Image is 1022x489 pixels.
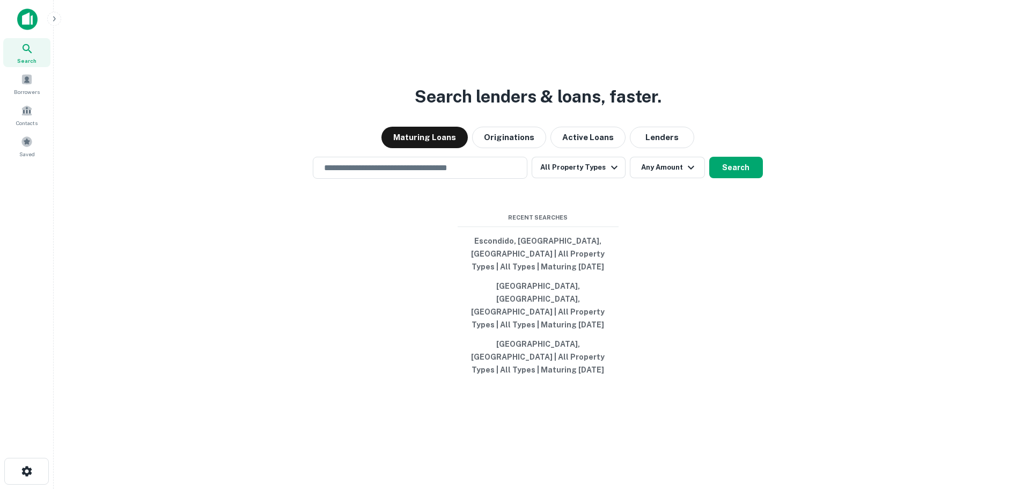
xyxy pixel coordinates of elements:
[16,119,38,127] span: Contacts
[3,38,50,67] a: Search
[458,231,619,276] button: Escondido, [GEOGRAPHIC_DATA], [GEOGRAPHIC_DATA] | All Property Types | All Types | Maturing [DATE]
[14,87,40,96] span: Borrowers
[3,132,50,160] a: Saved
[3,100,50,129] a: Contacts
[630,127,694,148] button: Lenders
[17,56,36,65] span: Search
[19,150,35,158] span: Saved
[709,157,763,178] button: Search
[381,127,468,148] button: Maturing Loans
[550,127,626,148] button: Active Loans
[458,276,619,334] button: [GEOGRAPHIC_DATA], [GEOGRAPHIC_DATA], [GEOGRAPHIC_DATA] | All Property Types | All Types | Maturi...
[472,127,546,148] button: Originations
[968,403,1022,455] iframe: Chat Widget
[630,157,705,178] button: Any Amount
[3,69,50,98] a: Borrowers
[532,157,625,178] button: All Property Types
[458,334,619,379] button: [GEOGRAPHIC_DATA], [GEOGRAPHIC_DATA] | All Property Types | All Types | Maturing [DATE]
[415,84,661,110] h3: Search lenders & loans, faster.
[17,9,38,30] img: capitalize-icon.png
[458,213,619,222] span: Recent Searches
